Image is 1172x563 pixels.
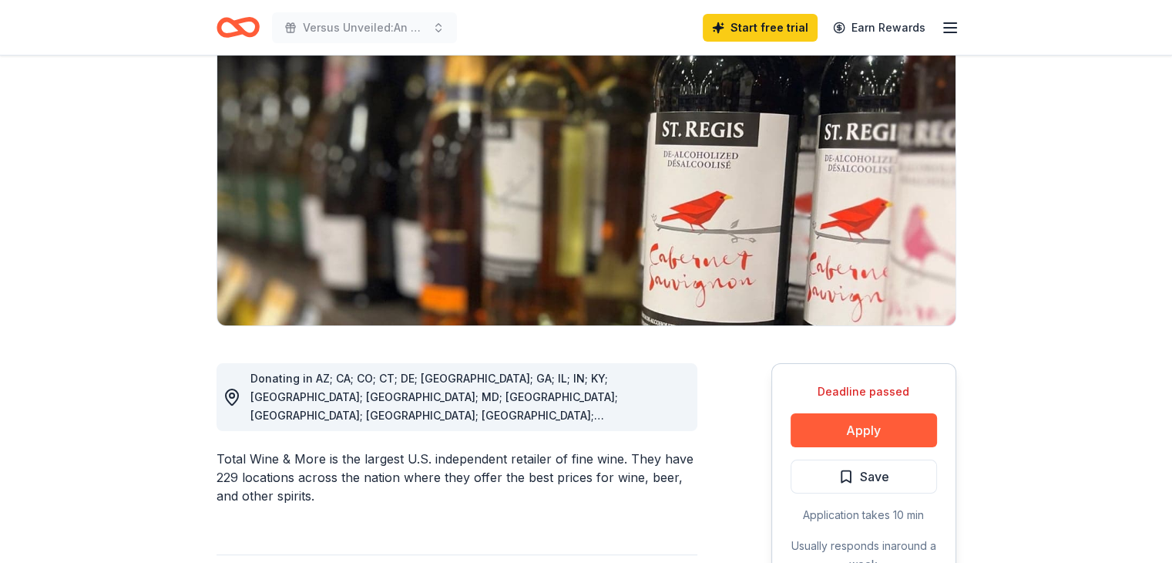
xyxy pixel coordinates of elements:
[791,460,937,494] button: Save
[703,14,818,42] a: Start free trial
[791,413,937,447] button: Apply
[860,467,889,487] span: Save
[791,506,937,524] div: Application takes 10 min
[824,14,935,42] a: Earn Rewards
[217,450,697,505] div: Total Wine & More is the largest U.S. independent retailer of fine wine. They have 229 locations ...
[250,372,618,477] span: Donating in AZ; CA; CO; CT; DE; [GEOGRAPHIC_DATA]; GA; IL; IN; KY; [GEOGRAPHIC_DATA]; [GEOGRAPHIC...
[791,383,937,401] div: Deadline passed
[303,19,426,37] span: Versus Unveiled:An evocative night of spoken word in observance of Domestic Violence Awareness Month
[217,9,260,46] a: Home
[217,31,955,325] img: Image for Total Wine
[272,12,457,43] button: Versus Unveiled:An evocative night of spoken word in observance of Domestic Violence Awareness Month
